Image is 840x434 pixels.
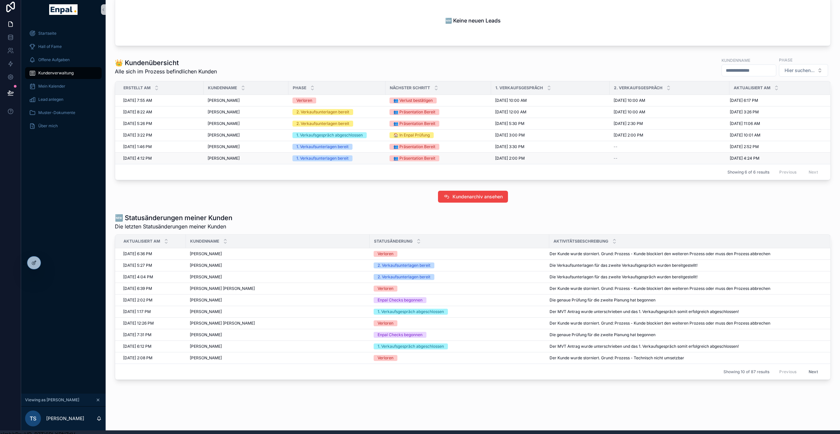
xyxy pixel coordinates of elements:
[123,98,152,103] span: [DATE] 7:55 AM
[38,84,65,89] span: Mein Kalender
[614,98,725,103] a: [DATE] 10:00 AM
[730,144,822,149] a: [DATE] 2:52 PM
[46,415,84,422] p: [PERSON_NAME]
[190,286,255,291] span: [PERSON_NAME] [PERSON_NAME]
[374,239,413,244] span: Statusänderung
[393,121,435,127] div: 👥 Präsentation Bereit
[614,144,618,149] span: --
[730,121,760,126] span: [DATE] 11:06 AM
[614,109,645,115] span: [DATE] 10:00 AM
[123,109,200,115] a: [DATE] 8:22 AM
[550,286,770,291] span: Der Kunde wurde storniert. Grund: Prozess - Kunde blockiert den weiteren Prozess oder muss den Pr...
[389,155,487,161] a: 👥 Präsentation Bereit
[25,67,102,79] a: Kundenverwaltung
[495,156,525,161] span: [DATE] 2:00 PM
[730,156,759,161] span: [DATE] 4:24 PM
[25,41,102,53] a: Hall of Fame
[208,156,240,161] span: [PERSON_NAME]
[190,355,222,361] span: [PERSON_NAME]
[123,109,152,115] span: [DATE] 8:22 AM
[393,132,430,138] div: 🏠 In Enpal Prüfung
[296,109,349,115] div: 2. Verkaufsunterlagen bereit
[389,98,487,103] a: 👥 Verlust bestätigen
[208,109,240,115] span: [PERSON_NAME]
[25,120,102,132] a: Über mich
[25,54,102,66] a: Offene Aufgaben
[123,286,152,291] span: [DATE] 6:39 PM
[730,144,759,149] span: [DATE] 2:52 PM
[115,222,232,230] span: Die letzten Statusänderungen meiner Kunden
[292,144,382,150] a: 1. Verkaufsunterlagen bereit
[550,309,739,314] span: Der MVT Antrag wurde unterschrieben und das 1. Verkaufsgespräch somit erfolgreich abgeschlossen!
[123,332,151,337] span: [DATE] 7:31 PM
[38,110,75,115] span: Muster-Dokumente
[292,109,382,115] a: 2. Verkaufsunterlagen bereit
[208,133,240,138] span: [PERSON_NAME]
[730,98,822,103] a: [DATE] 6:17 PM
[730,133,760,138] span: [DATE] 10:01 AM
[495,85,543,91] span: 1. Verkaufsgespräch
[378,332,422,338] div: Enpal Checks begonnen
[550,321,770,326] span: Der Kunde wurde storniert. Grund: Prozess - Kunde blockiert den weiteren Prozess oder muss den Pr...
[495,121,524,126] span: [DATE] 5:30 PM
[208,144,240,149] span: [PERSON_NAME]
[495,144,524,149] span: [DATE] 3:30 PM
[393,98,433,103] div: 👥 Verlust bestätigen
[38,57,70,62] span: Offene Aufgaben
[779,57,792,63] label: Phase
[296,132,363,138] div: 1. Verkaufsgespräch abgeschlossen
[727,170,769,175] span: Showing 6 of 6 results
[190,332,222,337] span: [PERSON_NAME]
[208,109,285,115] a: [PERSON_NAME]
[550,355,684,361] span: Der Kunde wurde storniert. Grund: Prozess - Technisch nicht umsetzbar
[49,4,77,15] img: App logo
[614,85,662,91] span: 2. Verkaufsgespräch
[123,309,151,314] span: [DATE] 1:17 PM
[190,239,219,244] span: Kundenname
[115,58,217,67] h1: 👑 Kundenübersicht
[190,321,255,326] span: [PERSON_NAME] [PERSON_NAME]
[785,67,815,74] span: Hier suchen...
[208,98,285,103] a: [PERSON_NAME]
[123,133,152,138] span: [DATE] 3:22 PM
[550,332,655,337] span: Die genaue Prüfung für die zweite Planung hat begonnen
[378,309,444,315] div: 1. Verkaufsgespräch abgeschlossen
[21,23,106,140] div: scrollable content
[722,57,750,63] label: Kundenname
[389,132,487,138] a: 🏠 In Enpal Prüfung
[25,94,102,105] a: Lead anlegen
[38,31,56,36] span: Startseite
[495,121,606,126] a: [DATE] 5:30 PM
[30,414,36,422] span: TS
[495,133,606,138] a: [DATE] 3:00 PM
[292,132,382,138] a: 1. Verkaufsgespräch abgeschlossen
[293,85,306,91] span: Phase
[378,343,444,349] div: 1. Verkaufsgespräch abgeschlossen
[550,344,739,349] span: Der MVT Antrag wurde unterschrieben und das 1. Verkaufsgespräch somit erfolgreich abgeschlossen!
[25,27,102,39] a: Startseite
[495,98,606,103] a: [DATE] 10:00 AM
[38,97,63,102] span: Lead anlegen
[389,121,487,127] a: 👥 Präsentation Bereit
[123,263,152,268] span: [DATE] 5:27 PM
[550,297,655,303] span: Die genaue Prüfung für die zweite Planung hat begonnen
[723,369,769,375] span: Showing 10 of 87 results
[123,156,152,161] span: [DATE] 4:12 PM
[123,321,154,326] span: [DATE] 12:26 PM
[38,70,74,76] span: Kundenverwaltung
[378,355,393,361] div: Verloren
[730,98,758,103] span: [DATE] 6:17 PM
[208,121,285,126] a: [PERSON_NAME]
[378,297,422,303] div: Enpal Checks begonnen
[389,144,487,150] a: 👥 Präsentation Bereit
[296,155,349,161] div: 1. Verkaufsunterlagen bereit
[390,85,430,91] span: Nächster Schritt
[123,121,200,126] a: [DATE] 5:26 PM
[614,156,725,161] a: --
[495,109,606,115] a: [DATE] 12:00 AM
[292,98,382,103] a: Verloren
[378,262,430,268] div: 2. Verkaufsunterlagen bereit
[495,144,606,149] a: [DATE] 3:30 PM
[550,274,697,280] span: Die Verkaufsunterlagen für das zweite Verkaufsgespräch wurden bereitgestellt!
[614,121,643,126] span: [DATE] 2:30 PM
